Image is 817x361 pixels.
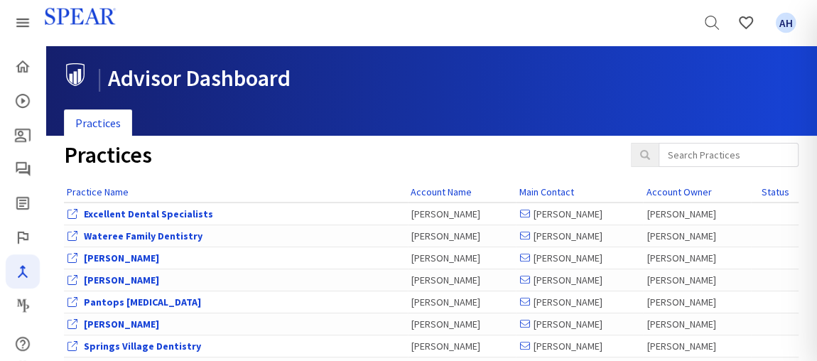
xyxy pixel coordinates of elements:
[646,251,747,265] div: [PERSON_NAME]
[6,327,40,361] a: Help
[64,143,610,168] h1: Practices
[6,118,40,152] a: Patient Education
[646,185,711,198] a: Account Owner
[519,251,639,265] div: [PERSON_NAME]
[646,295,747,309] div: [PERSON_NAME]
[411,273,512,287] div: [PERSON_NAME]
[776,13,796,33] span: AH
[84,230,202,242] a: View Office Dashboard
[84,296,201,308] a: View Office Dashboard
[411,339,512,353] div: [PERSON_NAME]
[519,229,639,243] div: [PERSON_NAME]
[84,252,159,264] a: View Office Dashboard
[411,207,512,221] div: [PERSON_NAME]
[64,63,788,91] h1: Advisor Dashboard
[519,273,639,287] div: [PERSON_NAME]
[519,207,639,221] div: [PERSON_NAME]
[659,143,799,167] input: Search Practices
[646,273,747,287] div: [PERSON_NAME]
[411,317,512,331] div: [PERSON_NAME]
[64,109,132,137] a: Practices
[519,295,639,309] div: [PERSON_NAME]
[84,208,213,220] a: View Office Dashboard
[646,207,747,221] div: [PERSON_NAME]
[646,317,747,331] div: [PERSON_NAME]
[67,185,129,198] a: Practice Name
[695,6,729,40] a: Search
[729,6,763,40] a: Favorites
[6,220,40,254] a: Faculty Club Elite
[6,254,40,289] a: Navigator Pro
[6,84,40,118] a: Courses
[519,185,573,198] a: Main Contact
[97,64,102,92] span: |
[411,251,512,265] div: [PERSON_NAME]
[769,6,803,40] a: Favorites
[519,339,639,353] div: [PERSON_NAME]
[646,339,747,353] div: [PERSON_NAME]
[84,340,201,352] a: View Office Dashboard
[411,229,512,243] div: [PERSON_NAME]
[411,295,512,309] div: [PERSON_NAME]
[84,318,159,330] a: View Office Dashboard
[519,317,639,331] div: [PERSON_NAME]
[411,185,472,198] a: Account Name
[6,50,40,84] a: Home
[761,185,789,198] a: Status
[6,289,40,323] a: Masters Program
[6,6,40,40] a: Spear Products
[6,152,40,186] a: Spear Talk
[646,229,747,243] div: [PERSON_NAME]
[84,274,159,286] a: View Office Dashboard
[6,186,40,220] a: Spear Digest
